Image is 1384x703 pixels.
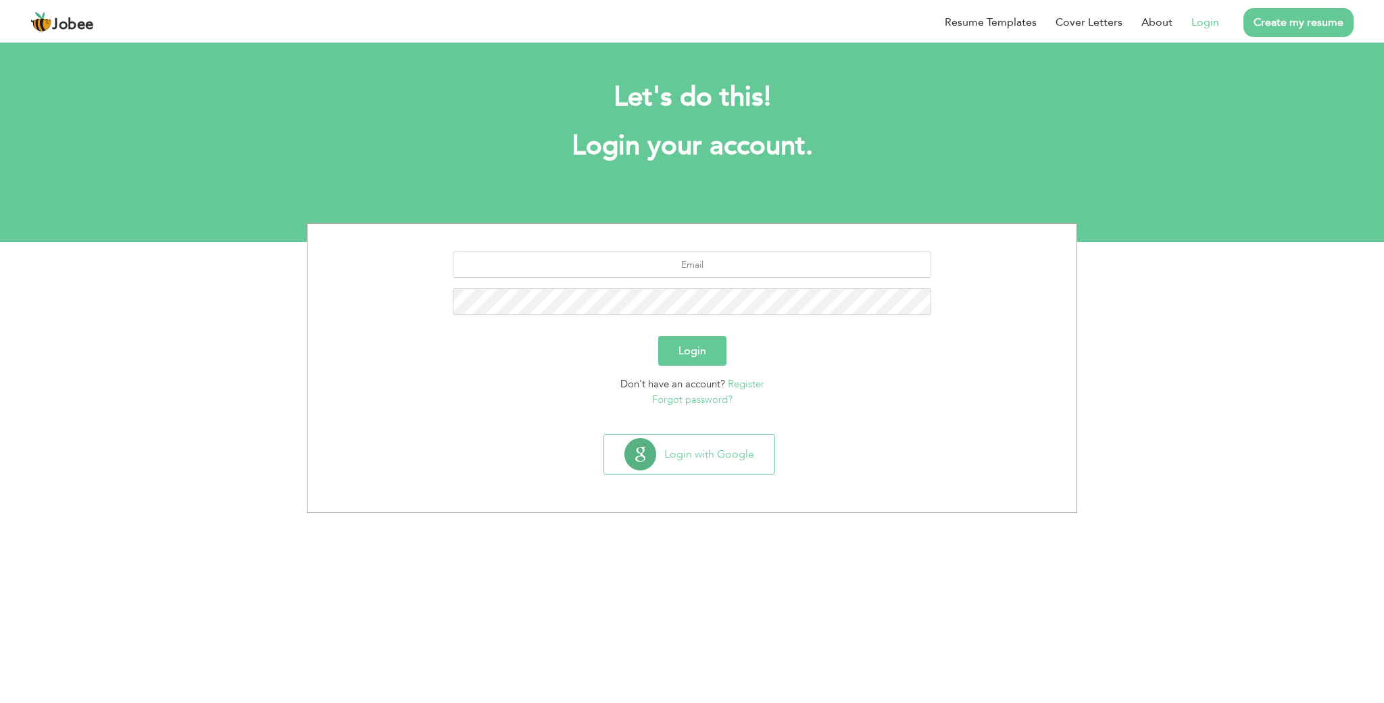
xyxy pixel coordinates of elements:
a: Create my resume [1243,8,1354,37]
img: jobee.io [30,11,52,33]
button: Login with Google [604,435,774,474]
h1: Login your account. [327,128,1057,164]
a: Resume Templates [945,14,1037,30]
a: Jobee [30,11,94,33]
button: Login [658,336,726,366]
span: Jobee [52,18,94,32]
a: Forgot password? [652,393,733,406]
a: Cover Letters [1056,14,1122,30]
input: Email [453,251,932,278]
a: Login [1191,14,1219,30]
span: Don't have an account? [620,377,725,391]
h2: Let's do this! [327,80,1057,115]
a: Register [728,377,764,391]
a: About [1141,14,1172,30]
